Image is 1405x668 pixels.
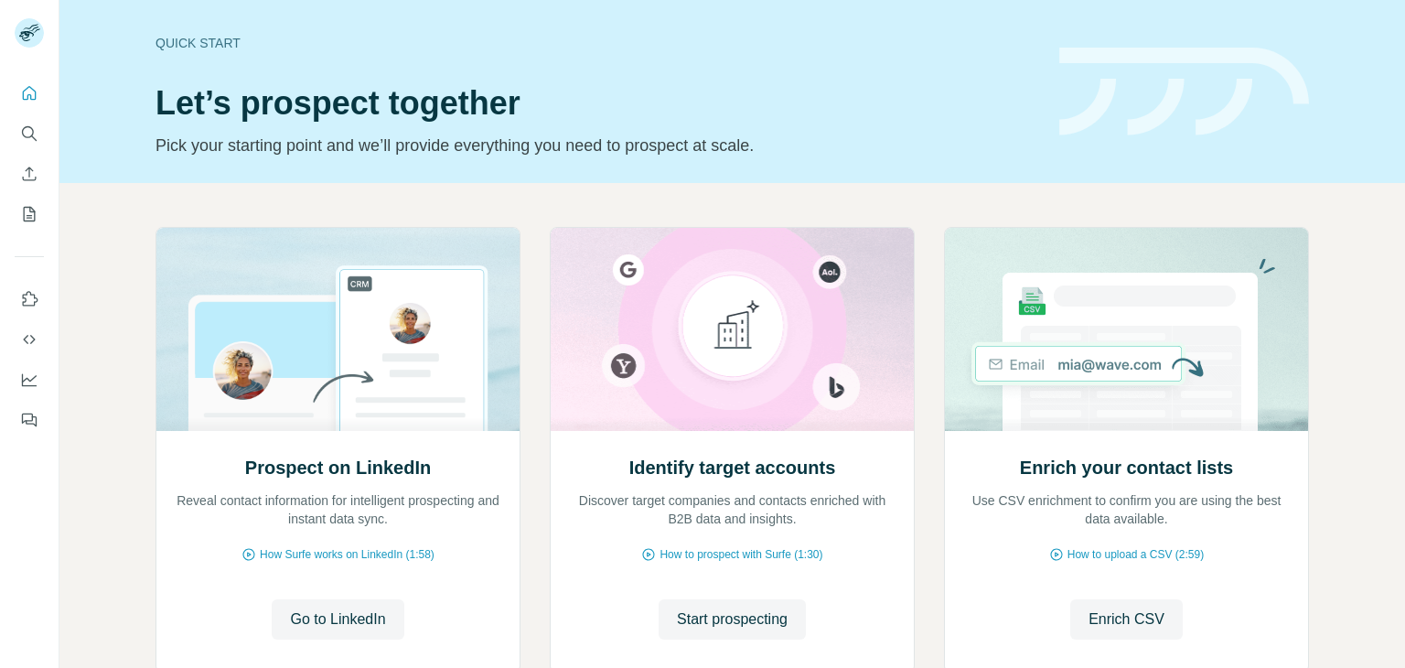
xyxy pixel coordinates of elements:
[659,599,806,640] button: Start prospecting
[260,546,434,563] span: How Surfe works on LinkedIn (1:58)
[963,491,1290,528] p: Use CSV enrichment to confirm you are using the best data available.
[15,157,44,190] button: Enrich CSV
[156,34,1037,52] div: Quick start
[569,491,896,528] p: Discover target companies and contacts enriched with B2B data and insights.
[156,85,1037,122] h1: Let’s prospect together
[15,117,44,150] button: Search
[15,77,44,110] button: Quick start
[660,546,822,563] span: How to prospect with Surfe (1:30)
[1089,609,1164,630] span: Enrich CSV
[550,228,915,431] img: Identify target accounts
[175,491,501,528] p: Reveal contact information for intelligent prospecting and instant data sync.
[629,455,836,480] h2: Identify target accounts
[15,404,44,436] button: Feedback
[1070,599,1183,640] button: Enrich CSV
[15,323,44,356] button: Use Surfe API
[944,228,1309,431] img: Enrich your contact lists
[15,198,44,231] button: My lists
[1059,48,1309,136] img: banner
[156,228,520,431] img: Prospect on LinkedIn
[15,363,44,396] button: Dashboard
[15,283,44,316] button: Use Surfe on LinkedIn
[272,599,403,640] button: Go to LinkedIn
[677,609,788,630] span: Start prospecting
[290,609,385,630] span: Go to LinkedIn
[156,133,1037,158] p: Pick your starting point and we’ll provide everything you need to prospect at scale.
[1020,455,1233,480] h2: Enrich your contact lists
[1067,546,1204,563] span: How to upload a CSV (2:59)
[245,455,431,480] h2: Prospect on LinkedIn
